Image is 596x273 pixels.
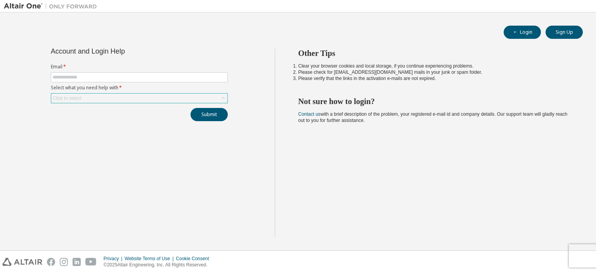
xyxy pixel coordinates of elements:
a: Contact us [298,111,321,117]
li: Please check for [EMAIL_ADDRESS][DOMAIN_NAME] mails in your junk or spam folder. [298,69,569,75]
h2: Other Tips [298,48,569,58]
label: Email [51,64,228,70]
img: linkedin.svg [73,258,81,266]
img: altair_logo.svg [2,258,42,266]
img: youtube.svg [85,258,97,266]
li: Please verify that the links in the activation e-mails are not expired. [298,75,569,82]
label: Select what you need help with [51,85,228,91]
div: Account and Login Help [51,48,192,54]
div: Privacy [104,256,125,262]
button: Submit [191,108,228,121]
button: Login [504,26,541,39]
button: Sign Up [546,26,583,39]
li: Clear your browser cookies and local storage, if you continue experiencing problems. [298,63,569,69]
div: Click to select [51,94,227,103]
span: with a brief description of the problem, your registered e-mail id and company details. Our suppo... [298,111,568,123]
img: instagram.svg [60,258,68,266]
h2: Not sure how to login? [298,96,569,106]
img: facebook.svg [47,258,55,266]
p: © 2025 Altair Engineering, Inc. All Rights Reserved. [104,262,214,268]
div: Click to select [53,95,81,101]
div: Cookie Consent [176,256,213,262]
div: Website Terms of Use [125,256,176,262]
img: Altair One [4,2,101,10]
